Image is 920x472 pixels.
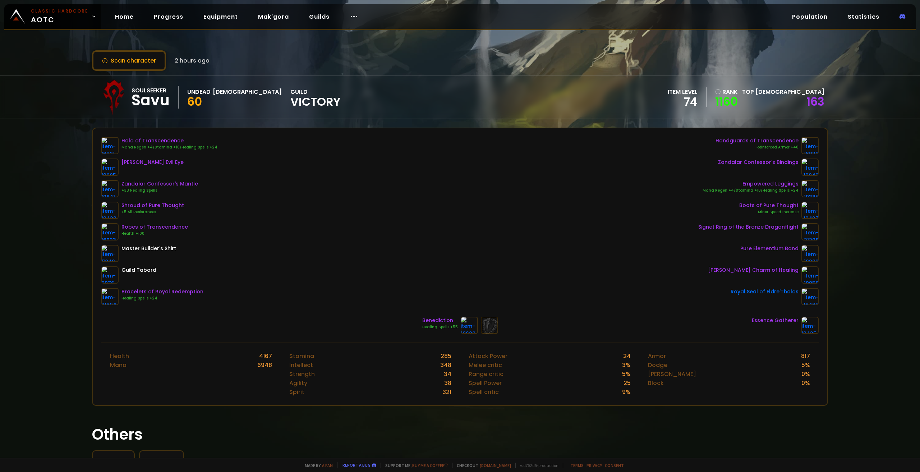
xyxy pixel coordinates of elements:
span: Made by [300,463,333,468]
div: Soulseeker [132,86,170,95]
div: 9 % [622,388,631,397]
img: item-5976 [101,266,119,284]
div: Block [648,379,664,388]
div: Intellect [289,361,313,370]
img: item-19435 [801,317,819,334]
div: Attack Power [469,352,507,361]
div: Master Builder's Shirt [121,245,176,252]
div: Shroud of Pure Thought [121,202,184,209]
div: +33 Healing Spells [121,188,198,193]
img: item-16920 [801,137,819,154]
div: [PERSON_NAME] Evil Eye [121,159,184,166]
small: Classic Hardcore [31,8,88,14]
img: item-19437 [801,202,819,219]
a: Report a bug [342,462,371,468]
img: item-16923 [101,223,119,240]
div: 4167 [259,352,272,361]
div: Zandalar Confessor's Mantle [121,180,198,188]
a: Home [109,9,139,24]
img: item-21604 [101,288,119,305]
a: Consent [605,463,624,468]
img: item-18608 [461,317,478,334]
div: Reinforced Armor +40 [716,145,799,150]
div: Minor Speed Increase [739,209,799,215]
div: 3 % [622,361,631,370]
a: [DOMAIN_NAME] [480,463,511,468]
span: Checkout [452,463,511,468]
img: item-19885 [101,159,119,176]
a: Buy me a coffee [412,463,448,468]
a: Privacy [586,463,602,468]
img: item-19958 [801,266,819,284]
div: Royal Seal of Eldre'Thalas [731,288,799,295]
div: 285 [441,352,451,361]
div: Agility [289,379,307,388]
div: 817 [801,352,810,361]
div: Handguards of Transcendence [716,137,799,145]
div: Dodge [648,361,667,370]
div: Mana [110,361,126,370]
div: Mana Regen +4/Stamina +10/Healing Spells +24 [703,188,799,193]
img: item-11840 [101,245,119,262]
a: 163 [806,93,824,110]
div: Mana Regen +4/Stamina +10/Healing Spells +24 [121,145,217,150]
div: Guild Tabard [121,266,156,274]
div: Spirit [289,388,304,397]
img: item-18469 [801,288,819,305]
div: Zandalar Confessor's Bindings [718,159,799,166]
div: Empowered Leggings [703,180,799,188]
div: 34 [444,370,451,379]
div: Pure Elementium Band [740,245,799,252]
h1: Others [92,423,828,446]
div: Healing Spells +55 [422,324,458,330]
div: +5 All Resistances [121,209,184,215]
div: item level [668,87,698,96]
div: Health +100 [121,231,188,237]
div: Signet Ring of the Bronze Dragonflight [698,223,799,231]
div: Armor [648,352,666,361]
div: Robes of Transcendence [121,223,188,231]
img: item-21208 [801,223,819,240]
div: Makgora [98,457,128,466]
div: Boots of Pure Thought [739,202,799,209]
div: Top [742,87,824,96]
div: Undead [187,87,211,96]
span: 60 [187,93,202,110]
img: item-19382 [801,245,819,262]
div: Equipment [146,457,178,466]
div: Benediction [422,317,458,324]
span: [DEMOGRAPHIC_DATA] [755,88,824,96]
a: Progress [148,9,189,24]
a: Population [786,9,833,24]
div: 6948 [257,361,272,370]
a: Guilds [303,9,335,24]
div: 5 % [622,370,631,379]
div: rank [715,87,738,96]
div: Strength [289,370,315,379]
a: 1160 [715,96,738,107]
div: [PERSON_NAME] [648,370,696,379]
div: 5 % [801,361,810,370]
span: v. d752d5 - production [515,463,558,468]
div: Range critic [469,370,503,379]
div: [DEMOGRAPHIC_DATA] [213,87,282,96]
span: 2 hours ago [175,56,210,65]
div: 74 [668,96,698,107]
div: Bracelets of Royal Redemption [121,288,203,295]
div: 321 [442,388,451,397]
img: item-19842 [801,159,819,176]
button: Scan character [92,50,166,71]
span: Victory [290,96,341,107]
span: Support me, [381,463,448,468]
a: Statistics [842,9,885,24]
a: Mak'gora [252,9,295,24]
div: guild [290,87,341,107]
a: a fan [322,463,333,468]
div: Halo of Transcendence [121,137,217,145]
div: 0 % [801,370,810,379]
a: Terms [570,463,584,468]
div: Savu [132,95,170,106]
a: Equipment [198,9,244,24]
div: Melee critic [469,361,502,370]
div: Spell Power [469,379,502,388]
